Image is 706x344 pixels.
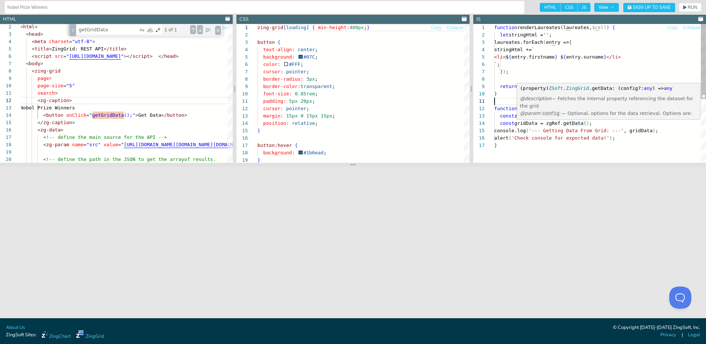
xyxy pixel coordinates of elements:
span: } [555,54,557,60]
div: Find in Selection (⌥⌘L) [204,26,212,34]
span: text-align: [263,47,295,52]
span: < [43,112,46,118]
span: ` [531,47,534,52]
span: ; [301,62,304,67]
span: [DOMAIN_NAME][URL] [213,142,265,147]
div: checkbox-group [540,3,591,12]
div: 12 [236,105,248,112]
button: Copy [667,24,678,31]
div: 13 [236,112,248,120]
span: entry.surname [566,54,603,60]
span: 3px [306,76,315,82]
span: ] [306,25,309,30]
span: { [509,54,511,60]
div: 18 [236,149,248,157]
span: ; [612,135,615,141]
span: 5px [289,98,297,104]
span: 400px [350,25,364,30]
span: background: [263,150,295,155]
div: 2 [236,31,248,39]
div: 3 [473,39,485,46]
span: " [66,53,69,59]
span: ZingGrid [566,85,589,91]
textarea: Find [76,25,138,34]
div: Match Whole Word (⌥⌘W) [146,26,154,34]
span: padding: [263,98,286,104]
span: laureates.forEach [494,39,543,45]
span: of results. [184,157,216,162]
span: 0.85rem [295,91,315,96]
div: 16 [236,134,248,142]
span: 15px [306,113,318,119]
span: ( [124,112,127,118]
span: charset [49,39,69,44]
span: } [500,69,503,74]
span: | [682,331,683,338]
em: @description [520,96,551,101]
span: alert [494,135,509,141]
div: 5 [473,53,485,61]
div: 17 [473,142,485,149]
span: button:hover [257,143,292,148]
span: any [664,85,672,91]
div: 1 of 1 [164,25,189,34]
span: gridData = zgRef.getData [514,120,583,126]
span: </ [158,53,164,59]
span: [ [284,25,286,30]
div: CSS [239,16,249,23]
span: < [38,98,40,103]
span: ; [549,32,552,38]
span: $ [506,54,509,60]
span: 20px [301,98,312,104]
span: Sign Up to Save [633,5,671,10]
span: Copy [667,25,678,30]
div: 1 [473,24,485,31]
span: <!-- define the path in the JSON to get the array [43,157,185,162]
span: relative [292,120,315,126]
span: } [257,128,260,133]
a: About Us [6,324,25,331]
span: > [184,112,187,118]
span: HTML [540,3,561,12]
em: @param [520,110,540,116]
span: </ [104,46,110,52]
span: ) => [652,85,664,91]
span: } [367,25,370,30]
button: Collapse [446,24,464,31]
span: .getData: (config?: [589,85,644,91]
span: " [121,142,124,147]
span: function [494,25,517,30]
span: console.log [494,128,526,133]
span: pointer [286,106,307,111]
div: 8 [236,76,248,83]
span: 15px [321,113,332,119]
span: any [644,85,652,91]
div: 4 [473,46,485,53]
span: stringHtml += [494,47,532,52]
span: 'Check console for exported data!' [511,135,609,141]
span: ; [315,91,318,96]
span: > [40,61,43,66]
span: > [55,90,58,96]
span: margin: [263,113,284,119]
span: ( [543,39,546,45]
span: page-size [38,83,63,88]
div: 9 [473,83,485,90]
span: { [295,143,298,148]
button: Sign Up to Save [623,3,675,12]
input: Untitled Demo [7,1,522,13]
span: let [500,32,508,38]
span: '' [543,32,549,38]
code: config [540,111,561,116]
span: { [569,39,572,45]
span: position: [263,120,289,126]
div: Close (Escape) [215,26,221,35]
div: 12 [473,105,485,112]
span: ; [315,47,318,52]
span: ( [583,120,586,126]
button: Copy [431,24,442,31]
iframe: Toggle Customer Support [669,287,691,309]
span: < [26,31,29,37]
span: $ [560,54,563,60]
div: 11 [473,98,485,105]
